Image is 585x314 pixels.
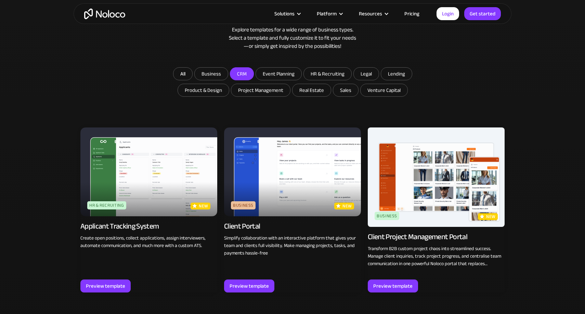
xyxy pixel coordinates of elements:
div: Solutions [266,9,308,18]
div: Resources [350,9,396,18]
p: new [199,203,208,209]
p: new [342,203,352,209]
div: Explore templates for a wide range of business types. Select a template and fully customize it to... [80,26,505,50]
div: Business [375,212,399,220]
div: Applicant Tracking System [80,221,159,231]
a: BusinessnewClient PortalSimplify collaboration with an interactive platform that gives your team ... [224,127,361,292]
a: Login [437,7,459,20]
div: Solutions [274,9,295,18]
div: HR & Recruiting [87,201,126,209]
a: home [84,9,125,19]
div: Resources [359,9,382,18]
a: Pricing [396,9,428,18]
div: Business [231,201,256,209]
p: Simplify collaboration with an interactive platform that gives your team and clients full visibil... [224,234,361,257]
div: Preview template [230,282,269,290]
p: Create open positions, collect applications, assign interviewers, automate communication, and muc... [80,234,217,249]
div: Preview template [373,282,413,290]
div: Platform [308,9,350,18]
div: Preview template [86,282,125,290]
a: All [173,67,193,80]
form: Email Form [156,67,429,98]
a: HR & RecruitingnewApplicant Tracking SystemCreate open positions, collect applications, assign in... [80,127,217,292]
p: Transform B2B custom project chaos into streamlined success. Manage client inquiries, track proje... [368,245,505,268]
div: Client Portal [224,221,260,231]
p: new [486,213,496,220]
a: Get started [464,7,501,20]
div: Client Project Management Portal [368,232,467,242]
div: Platform [317,9,337,18]
a: BusinessnewClient Project Management PortalTransform B2B custom project chaos into streamlined su... [368,127,505,292]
